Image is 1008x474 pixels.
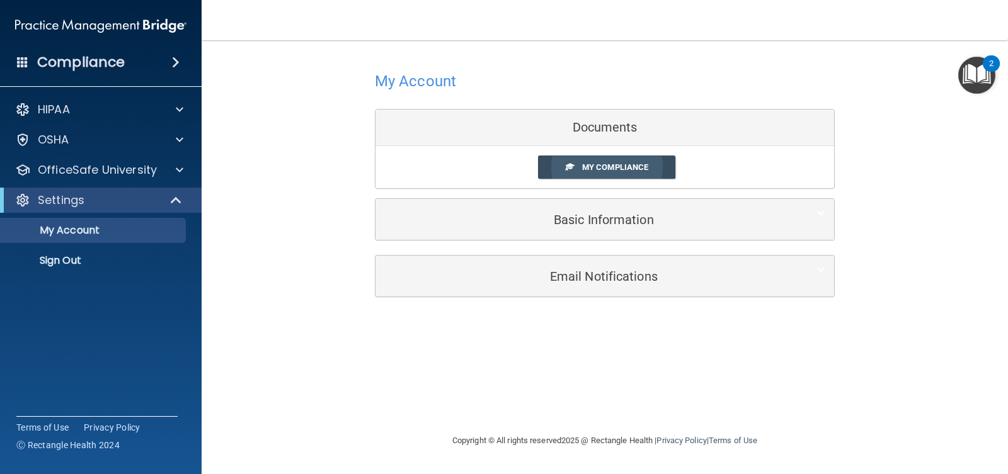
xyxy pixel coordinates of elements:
div: 2 [989,64,994,80]
div: Documents [375,110,834,146]
h4: Compliance [37,54,125,71]
a: Privacy Policy [656,436,706,445]
a: Terms of Use [16,421,69,434]
a: Settings [15,193,183,208]
div: Copyright © All rights reserved 2025 @ Rectangle Health | | [375,420,835,461]
a: OfficeSafe University [15,162,183,178]
a: Privacy Policy [84,421,140,434]
a: HIPAA [15,102,183,117]
p: Sign Out [8,254,180,267]
a: Terms of Use [709,436,757,445]
span: Ⓒ Rectangle Health 2024 [16,439,120,451]
p: OSHA [38,132,69,147]
p: My Account [8,224,180,237]
iframe: Drift Widget Chat Controller [945,387,993,435]
p: HIPAA [38,102,70,117]
h5: Basic Information [385,213,786,227]
h5: Email Notifications [385,269,786,283]
button: Open Resource Center, 2 new notifications [958,57,995,94]
p: OfficeSafe University [38,162,157,178]
h4: My Account [375,73,456,89]
a: Email Notifications [385,262,825,290]
a: OSHA [15,132,183,147]
a: Basic Information [385,205,825,234]
img: PMB logo [15,13,186,38]
p: Settings [38,193,84,208]
span: My Compliance [582,162,648,172]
